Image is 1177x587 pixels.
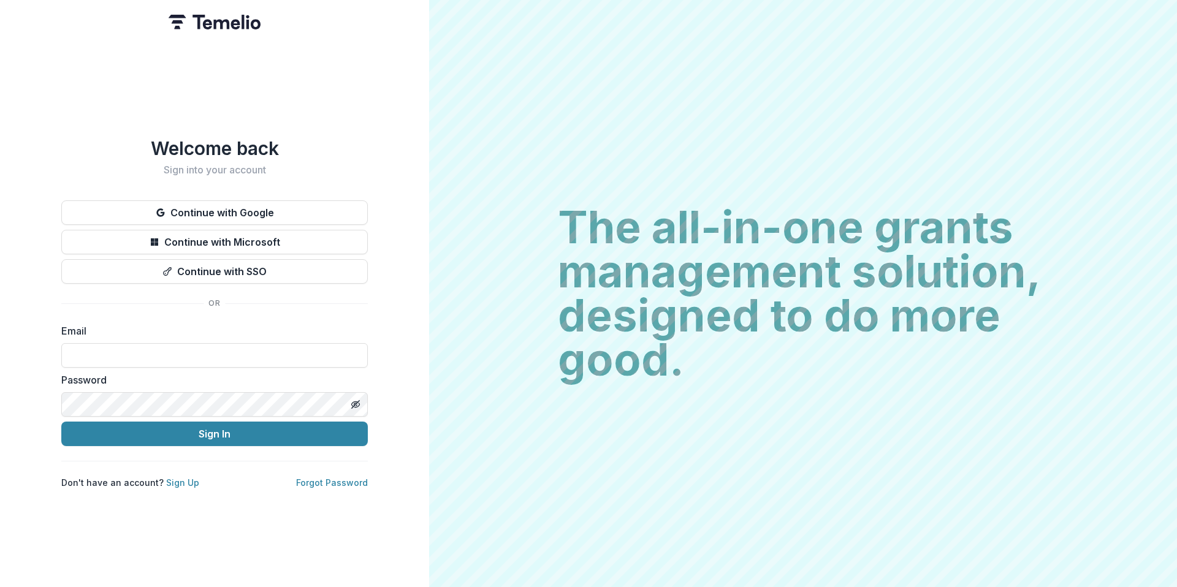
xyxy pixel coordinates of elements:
img: Temelio [169,15,261,29]
a: Sign Up [166,477,199,488]
h2: Sign into your account [61,164,368,176]
a: Forgot Password [296,477,368,488]
button: Toggle password visibility [346,395,365,414]
button: Sign In [61,422,368,446]
h1: Welcome back [61,137,368,159]
p: Don't have an account? [61,476,199,489]
button: Continue with Microsoft [61,230,368,254]
button: Continue with SSO [61,259,368,284]
button: Continue with Google [61,200,368,225]
label: Email [61,324,360,338]
label: Password [61,373,360,387]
